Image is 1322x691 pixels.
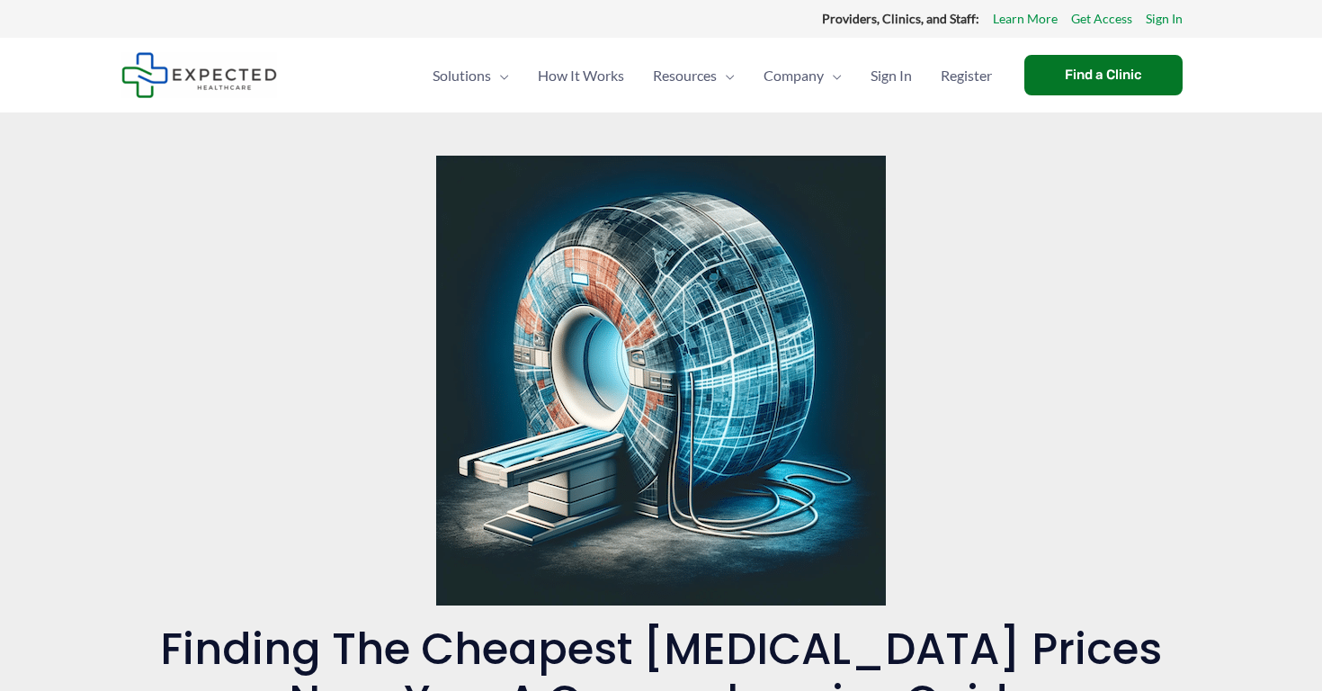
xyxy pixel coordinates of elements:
span: Resources [653,44,717,107]
a: Register [926,44,1006,107]
span: Solutions [433,44,491,107]
a: CompanyMenu Toggle [749,44,856,107]
a: ResourcesMenu Toggle [639,44,749,107]
a: Find a Clinic [1024,55,1183,95]
a: How It Works [523,44,639,107]
a: Sign In [1146,7,1183,31]
span: Register [941,44,992,107]
a: Get Access [1071,7,1132,31]
span: Menu Toggle [717,44,735,107]
nav: Primary Site Navigation [418,44,1006,107]
a: Learn More [993,7,1058,31]
img: Expected Healthcare Logo - side, dark font, small [121,52,277,98]
span: How It Works [538,44,624,107]
a: SolutionsMenu Toggle [418,44,523,107]
span: Menu Toggle [491,44,509,107]
span: Sign In [871,44,912,107]
span: Company [764,44,824,107]
strong: Providers, Clinics, and Staff: [822,11,979,26]
a: Sign In [856,44,926,107]
img: an MRI scanner integrated with map elements, symbolizing the navigation or location of MRI services [436,156,886,606]
span: Menu Toggle [824,44,842,107]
